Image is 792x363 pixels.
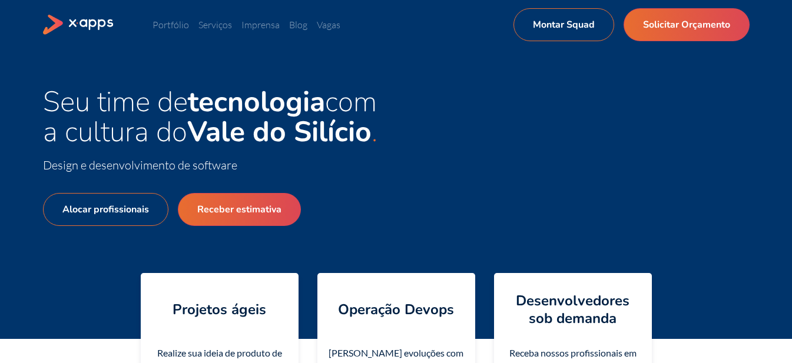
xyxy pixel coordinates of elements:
a: Serviços [198,19,232,31]
strong: tecnologia [188,82,325,121]
a: Blog [289,19,307,31]
strong: Vale do Silício [187,112,372,151]
a: Vagas [317,19,340,31]
a: Imprensa [241,19,280,31]
h4: Projetos ágeis [173,301,266,318]
a: Alocar profissionais [43,193,168,226]
h4: Operação Devops [338,301,454,318]
a: Solicitar Orçamento [624,8,750,41]
span: Design e desenvolvimento de software [43,158,237,172]
h4: Desenvolvedores sob demanda [503,292,642,327]
a: Portfólio [153,19,189,31]
a: Receber estimativa [178,193,301,226]
a: Montar Squad [513,8,614,41]
span: Seu time de com a cultura do [43,82,377,151]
